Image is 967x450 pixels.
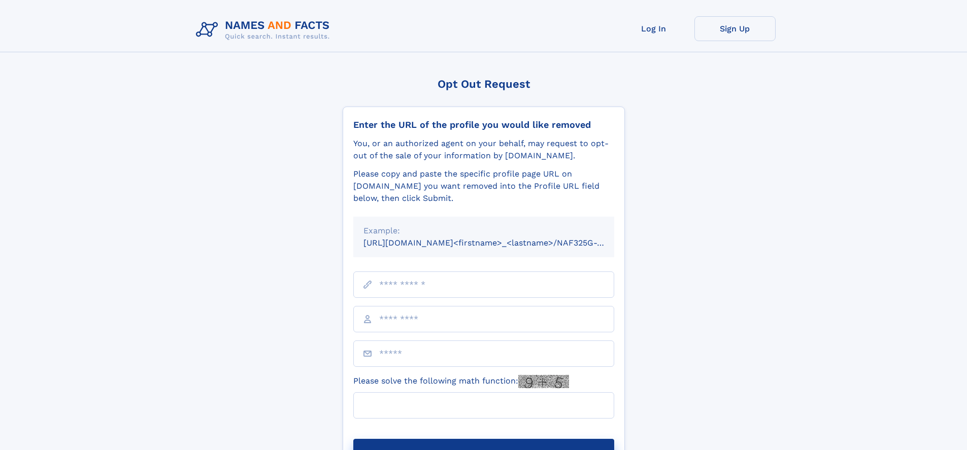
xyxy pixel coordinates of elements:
[353,375,569,388] label: Please solve the following math function:
[353,168,614,204] div: Please copy and paste the specific profile page URL on [DOMAIN_NAME] you want removed into the Pr...
[353,119,614,130] div: Enter the URL of the profile you would like removed
[192,16,338,44] img: Logo Names and Facts
[363,225,604,237] div: Example:
[694,16,776,41] a: Sign Up
[343,78,625,90] div: Opt Out Request
[363,238,633,248] small: [URL][DOMAIN_NAME]<firstname>_<lastname>/NAF325G-xxxxxxxx
[353,137,614,162] div: You, or an authorized agent on your behalf, may request to opt-out of the sale of your informatio...
[613,16,694,41] a: Log In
